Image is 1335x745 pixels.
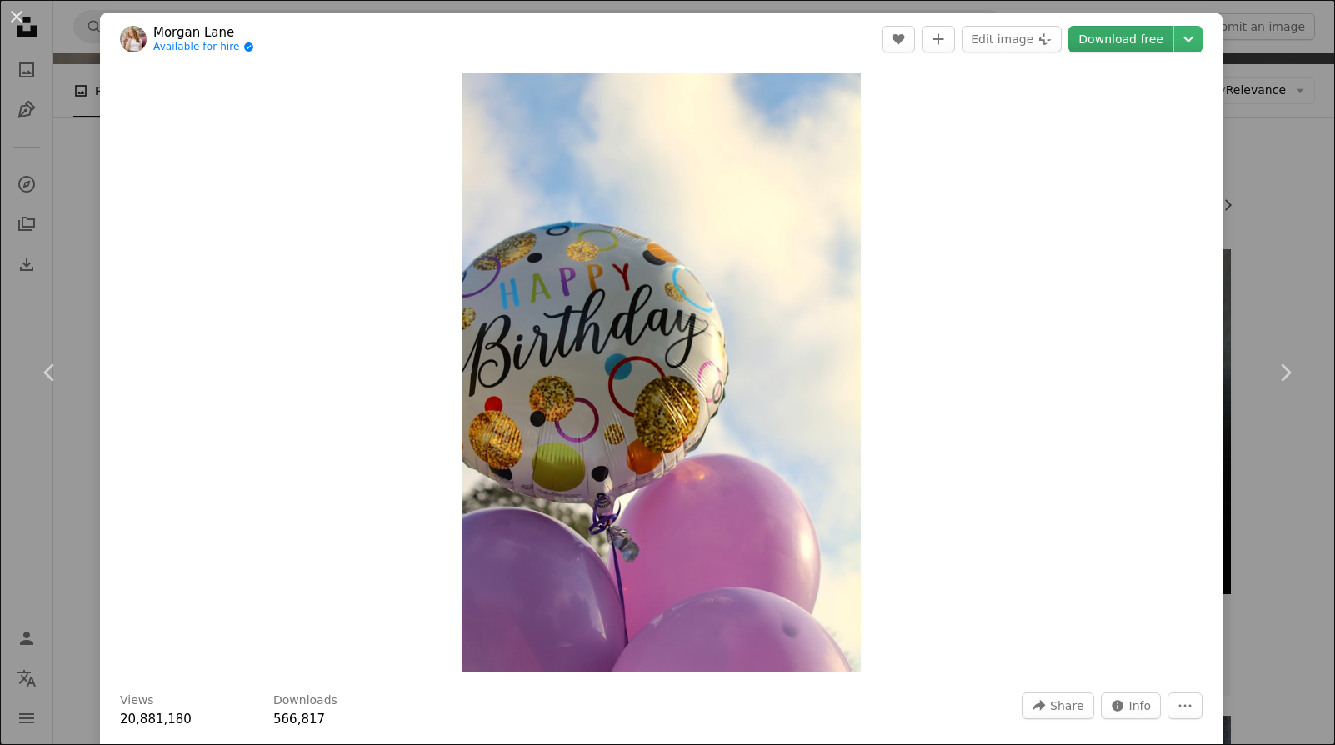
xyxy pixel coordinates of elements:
[882,26,915,52] button: Like
[462,73,861,672] button: Zoom in on this image
[273,712,325,727] span: 566,817
[922,26,955,52] button: Add to Collection
[1050,693,1083,718] span: Share
[1022,692,1093,719] button: Share this image
[120,712,192,727] span: 20,881,180
[962,26,1062,52] button: Edit image
[1101,692,1162,719] button: Stats about this image
[120,26,147,52] img: Go to Morgan Lane's profile
[1167,692,1202,719] button: More Actions
[462,73,861,672] img: happy birthday balloons with happy birthday text
[1235,292,1335,452] a: Next
[153,24,254,41] a: Morgan Lane
[153,41,254,54] a: Available for hire
[1068,26,1173,52] a: Download free
[1174,26,1202,52] button: Choose download size
[120,692,154,709] h3: Views
[273,692,337,709] h3: Downloads
[1129,693,1152,718] span: Info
